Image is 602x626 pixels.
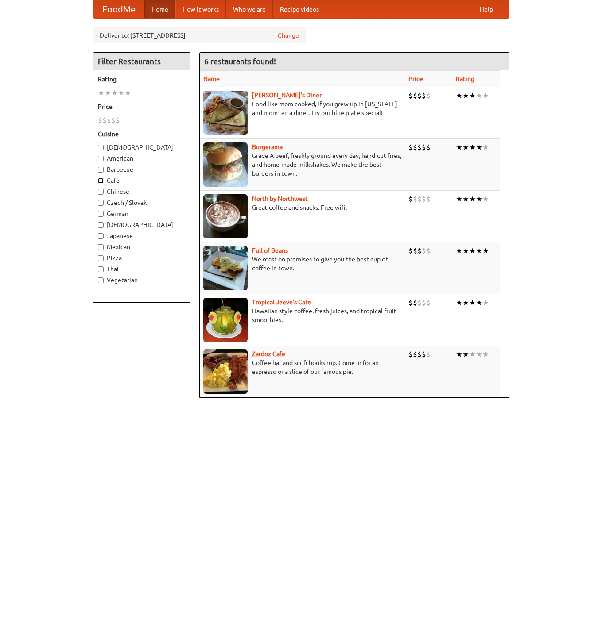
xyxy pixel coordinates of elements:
[413,194,417,204] li: $
[144,0,175,18] a: Home
[473,0,500,18] a: Help
[98,222,104,228] input: [DEMOGRAPHIC_DATA]
[98,242,186,251] label: Mexican
[98,255,104,261] input: Pizza
[462,91,469,100] li: ★
[203,75,220,82] a: Name
[98,253,186,262] label: Pizza
[98,130,186,138] h5: Cuisine
[203,307,401,324] p: Hawaiian style coffee, fresh juices, and tropical fruit smoothies.
[203,91,248,135] img: sallys.jpg
[482,142,489,152] li: ★
[413,246,417,256] li: $
[252,299,311,306] a: Tropical Jeeve's Cafe
[469,349,476,359] li: ★
[98,115,102,125] li: $
[98,231,186,240] label: Japanese
[98,209,186,218] label: German
[111,88,118,98] li: ★
[417,349,422,359] li: $
[476,91,482,100] li: ★
[203,298,248,342] img: jeeves.jpg
[482,298,489,307] li: ★
[426,194,431,204] li: $
[252,143,283,150] a: Burgerama
[482,91,489,100] li: ★
[124,88,131,98] li: ★
[426,246,431,256] li: $
[98,200,104,206] input: Czech / Slovak
[422,91,426,100] li: $
[203,203,401,212] p: Great coffee and snacks. Free wifi.
[175,0,226,18] a: How it works
[462,194,469,204] li: ★
[413,91,417,100] li: $
[111,115,116,125] li: $
[252,350,285,357] b: Zardoz Cafe
[422,142,426,152] li: $
[408,142,413,152] li: $
[98,145,104,150] input: [DEMOGRAPHIC_DATA]
[203,349,248,394] img: zardoz.jpg
[462,298,469,307] li: ★
[203,151,401,178] p: Grade A beef, freshly ground every day, hand-cut fries, and home-made milkshakes. We make the bes...
[93,0,144,18] a: FoodMe
[408,246,413,256] li: $
[408,75,423,82] a: Price
[203,194,248,238] img: north.jpg
[204,57,276,65] ng-pluralize: 6 restaurants found!
[462,246,469,256] li: ★
[98,266,104,272] input: Thai
[408,91,413,100] li: $
[118,88,124,98] li: ★
[456,91,462,100] li: ★
[98,187,186,196] label: Chinese
[476,194,482,204] li: ★
[278,31,299,40] a: Change
[93,27,306,43] div: Deliver to: [STREET_ADDRESS]
[98,75,186,84] h5: Rating
[98,276,186,284] label: Vegetarian
[469,298,476,307] li: ★
[456,194,462,204] li: ★
[408,298,413,307] li: $
[98,211,104,217] input: German
[426,91,431,100] li: $
[462,142,469,152] li: ★
[203,358,401,376] p: Coffee bar and sci-fi bookshop. Come in for an espresso or a slice of our famous pie.
[98,198,186,207] label: Czech / Slovak
[482,194,489,204] li: ★
[203,100,401,117] p: Food like mom cooked, if you grew up in [US_STATE] and mom ran a diner. Try our blue plate special!
[98,167,104,173] input: Barbecue
[105,88,111,98] li: ★
[417,91,422,100] li: $
[422,298,426,307] li: $
[426,142,431,152] li: $
[203,246,248,290] img: beans.jpg
[98,143,186,152] label: [DEMOGRAPHIC_DATA]
[476,349,482,359] li: ★
[98,165,186,174] label: Barbecue
[226,0,273,18] a: Who we are
[98,189,104,195] input: Chinese
[469,246,476,256] li: ★
[98,178,104,184] input: Cafe
[252,247,288,254] a: Full of Beans
[469,194,476,204] li: ★
[203,255,401,273] p: We roast on premises to give you the best cup of coffee in town.
[476,246,482,256] li: ★
[417,194,422,204] li: $
[482,246,489,256] li: ★
[469,142,476,152] li: ★
[102,115,107,125] li: $
[469,91,476,100] li: ★
[98,233,104,239] input: Japanese
[476,298,482,307] li: ★
[456,75,474,82] a: Rating
[98,265,186,273] label: Thai
[252,195,308,202] a: North by Northwest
